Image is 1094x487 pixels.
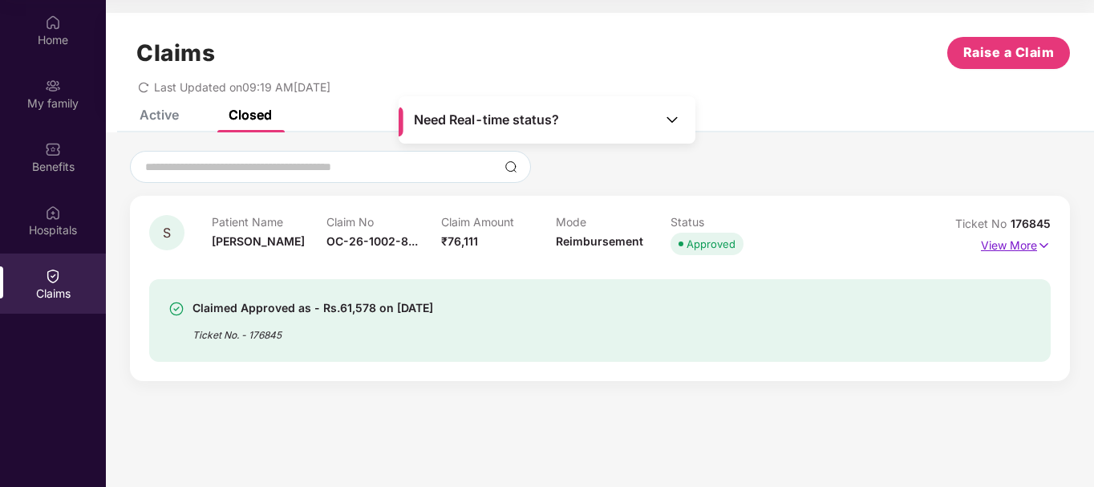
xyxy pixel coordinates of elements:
[45,141,61,157] img: svg+xml;base64,PHN2ZyBpZD0iQmVuZWZpdHMiIHhtbG5zPSJodHRwOi8vd3d3LnczLm9yZy8yMDAwL3N2ZyIgd2lkdGg9Ij...
[671,215,785,229] p: Status
[981,233,1051,254] p: View More
[229,107,272,123] div: Closed
[955,217,1011,230] span: Ticket No
[163,226,171,240] span: S
[1011,217,1051,230] span: 176845
[441,215,556,229] p: Claim Amount
[45,268,61,284] img: svg+xml;base64,PHN2ZyBpZD0iQ2xhaW0iIHhtbG5zPSJodHRwOi8vd3d3LnczLm9yZy8yMDAwL3N2ZyIgd2lkdGg9IjIwIi...
[136,39,215,67] h1: Claims
[168,301,184,317] img: svg+xml;base64,PHN2ZyBpZD0iU3VjY2Vzcy0zMngzMiIgeG1sbnM9Imh0dHA6Ly93d3cudzMub3JnLzIwMDAvc3ZnIiB3aW...
[192,318,433,343] div: Ticket No. - 176845
[326,234,418,248] span: OC-26-1002-8...
[963,43,1055,63] span: Raise a Claim
[556,215,671,229] p: Mode
[154,80,330,94] span: Last Updated on 09:19 AM[DATE]
[326,215,441,229] p: Claim No
[45,14,61,30] img: svg+xml;base64,PHN2ZyBpZD0iSG9tZSIgeG1sbnM9Imh0dHA6Ly93d3cudzMub3JnLzIwMDAvc3ZnIiB3aWR0aD0iMjAiIG...
[441,234,478,248] span: ₹76,111
[414,112,559,128] span: Need Real-time status?
[687,236,735,252] div: Approved
[45,78,61,94] img: svg+xml;base64,PHN2ZyB3aWR0aD0iMjAiIGhlaWdodD0iMjAiIHZpZXdCb3g9IjAgMCAyMCAyMCIgZmlsbD0ibm9uZSIgeG...
[1037,237,1051,254] img: svg+xml;base64,PHN2ZyB4bWxucz0iaHR0cDovL3d3dy53My5vcmcvMjAwMC9zdmciIHdpZHRoPSIxNyIgaGVpZ2h0PSIxNy...
[212,215,326,229] p: Patient Name
[212,234,305,248] span: [PERSON_NAME]
[664,112,680,128] img: Toggle Icon
[556,234,643,248] span: Reimbursement
[45,205,61,221] img: svg+xml;base64,PHN2ZyBpZD0iSG9zcGl0YWxzIiB4bWxucz0iaHR0cDovL3d3dy53My5vcmcvMjAwMC9zdmciIHdpZHRoPS...
[192,298,433,318] div: Claimed Approved as - Rs.61,578 on [DATE]
[504,160,517,173] img: svg+xml;base64,PHN2ZyBpZD0iU2VhcmNoLTMyeDMyIiB4bWxucz0iaHR0cDovL3d3dy53My5vcmcvMjAwMC9zdmciIHdpZH...
[138,80,149,94] span: redo
[140,107,179,123] div: Active
[947,37,1070,69] button: Raise a Claim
